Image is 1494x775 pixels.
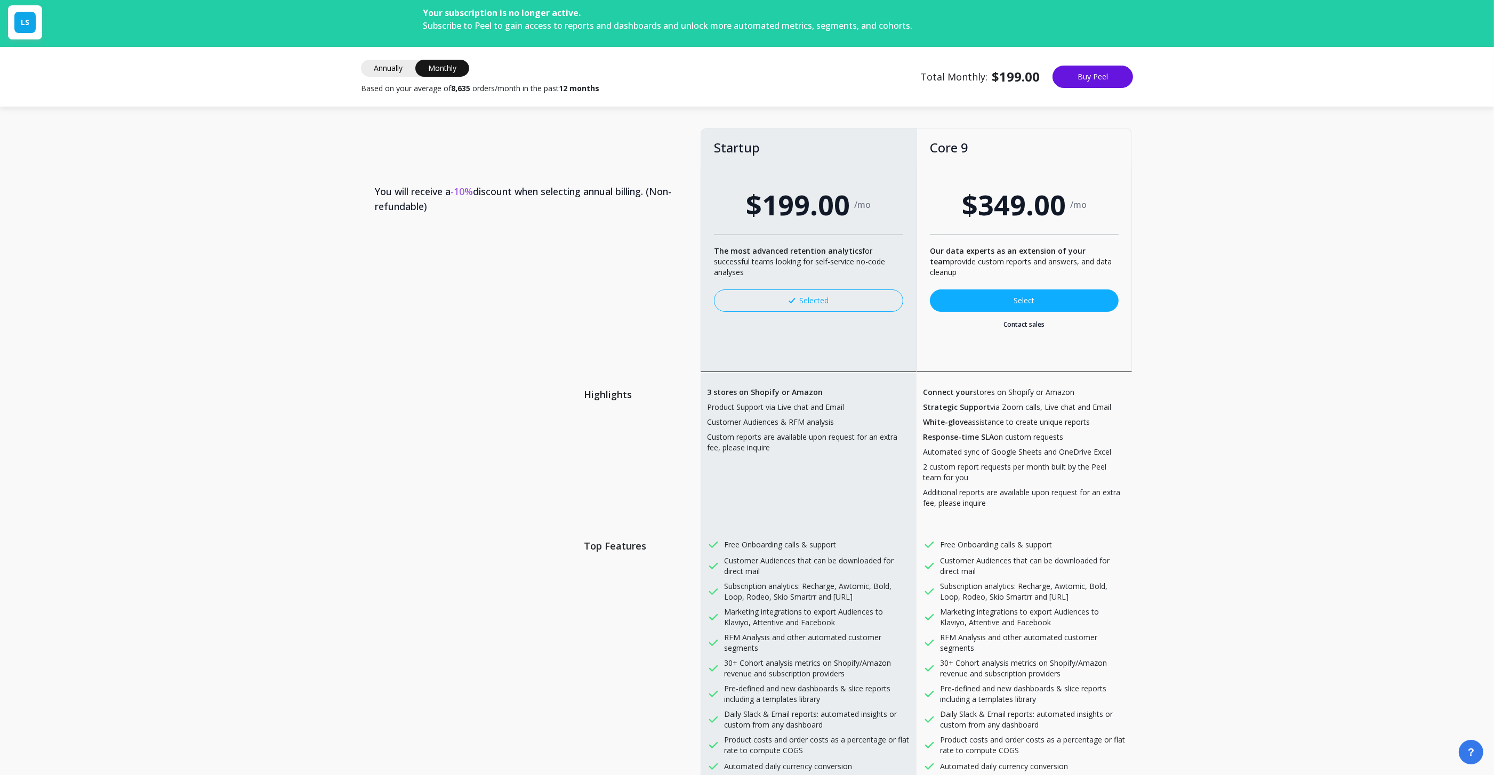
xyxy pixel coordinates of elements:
[940,555,1126,577] span: Customer Audiences that can be downloaded for direct mail
[707,402,844,413] span: Product Support via Live chat and Email
[940,581,1126,602] span: Subscription analytics: Recharge, Awtomic, Bold, Loop, Rodeo, Skio Smartrr and [URL]
[923,417,968,427] b: White-glove
[707,417,834,427] span: Customer Audiences & RFM analysis
[940,683,1126,705] span: Pre-defined and new dashboards & slice reports including a templates library
[724,709,910,730] span: Daily Slack & Email reports: automated insights or custom from any dashboard
[724,761,852,772] span: Automated daily currency conversion
[855,199,871,210] span: /mo
[714,246,862,256] b: The most advanced retention analytics
[940,658,1126,679] span: 30+ Cohort analysis metrics on Shopify/Amazon revenue and subscription providers
[923,462,1126,483] span: 2 custom report requests per month built by the Peel team for you
[923,447,1111,457] span: Automated sync of Google Sheets and OneDrive Excel
[940,632,1126,653] span: RFM Analysis and other automated customer segments
[714,141,903,154] div: Startup
[707,387,823,397] b: 3 stores on Shopify or Amazon
[559,83,599,93] b: 12 months
[930,320,1119,329] a: Contact sales
[920,68,1040,85] span: Total Monthly:
[724,734,910,756] span: Product costs and order costs as a percentage or flat rate to compute COGS
[923,402,990,412] b: Strategic Support
[789,295,829,306] div: Selected
[724,581,910,602] span: Subscription analytics: Recharge, Awtomic, Bold, Loop, Rodeo, Skio Smartrr and [URL]
[923,387,1074,398] span: stores on Shopify or Amazon
[451,185,473,198] span: -10%
[1459,740,1483,764] button: ?
[940,607,1126,628] span: Marketing integrations to export Audiences to Klaviyo, Attentive and Facebook
[992,68,1040,85] b: $199.00
[724,658,910,679] span: 30+ Cohort analysis metrics on Shopify/Amazon revenue and subscription providers
[714,246,885,277] span: for successful teams looking for self-service no-code analyses
[789,298,796,303] img: svg+xml;base64,PHN2ZyB3aWR0aD0iMTMiIGhlaWdodD0iMTAiIHZpZXdCb3g9IjAgMCAxMyAxMCIgZmlsbD0ibm9uZSIgeG...
[724,683,910,705] span: Pre-defined and new dashboards & slice reports including a templates library
[962,184,1066,225] span: $349.00
[923,402,1111,413] span: via Zoom calls, Live chat and Email
[361,83,599,94] span: Based on your average of orders/month in the past
[724,607,910,628] span: Marketing integrations to export Audiences to Klaviyo, Attentive and Facebook
[930,289,1119,312] a: Select
[940,539,1052,550] span: Free Onboarding calls & support
[707,432,910,453] span: Custom reports are available upon request for an extra fee, please inquire
[21,17,29,28] span: LS
[940,709,1126,730] span: Daily Slack & Email reports: automated insights or custom from any dashboard
[930,246,1112,277] span: provide custom reports and answers, and data cleanup
[1053,66,1133,88] button: Buy Peel
[423,20,912,31] span: Subscribe to Peel to gain access to reports and dashboards and unlock more automated metrics, seg...
[1468,745,1474,760] span: ?
[724,539,836,550] span: Free Onboarding calls & support
[923,432,994,442] b: Response-time SLA
[930,246,1086,267] b: Our data experts as an extension of your team
[451,83,470,93] b: 8,635
[724,632,910,653] span: RFM Analysis and other automated customer segments
[923,417,1090,427] span: assistance to create unique reports
[940,761,1068,772] span: Automated daily currency conversion
[746,184,850,225] span: $199.00
[923,432,1063,442] span: on custom requests
[930,141,1119,154] div: Core 9
[362,167,701,231] th: You will receive a discount when selecting annual billing. (Non-refundable)
[923,487,1126,508] span: Additional reports are available upon request for an extra fee, please inquire
[423,7,581,19] span: Your subscription is no longer active.
[577,372,701,523] span: Highlights
[361,60,415,77] span: Annually
[724,555,910,577] span: Customer Audiences that can be downloaded for direct mail
[923,387,973,397] b: Connect your
[940,734,1126,756] span: Product costs and order costs as a percentage or flat rate to compute COGS
[415,60,469,77] span: Monthly
[1070,199,1087,210] span: /mo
